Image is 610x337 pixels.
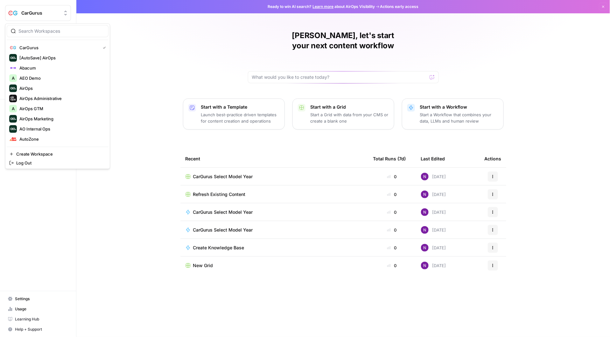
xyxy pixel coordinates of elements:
span: Create Knowledge Base [193,245,244,251]
div: 0 [373,262,411,269]
div: [DATE] [421,244,446,252]
p: Start with a Workflow [420,104,498,110]
button: Workspace: CarGurus [5,5,71,21]
a: Learn more [313,4,334,9]
img: kedmmdess6i2jj5txyq6cw0yj4oc [421,191,429,198]
div: [DATE] [421,191,446,198]
a: CarGurus Select Model Year [186,173,363,180]
button: Start with a WorkflowStart a Workflow that combines your data, LLMs and human review [402,98,504,130]
p: Start with a Grid [311,104,389,110]
a: Create Knowledge Base [186,245,363,251]
p: Start a Grid with data from your CMS or create a blank one [311,111,389,124]
span: AirOps [19,85,103,91]
span: CarGurus Select Model Year [193,173,253,180]
span: A [12,105,15,112]
img: kedmmdess6i2jj5txyq6cw0yj4oc [421,262,429,269]
a: CarGurus Select Model Year [186,227,363,233]
span: [AutoSave] AirOps [19,55,103,61]
div: Actions [485,150,501,167]
span: Help + Support [15,327,68,332]
span: Abacum [19,65,103,71]
button: Help + Support [5,324,71,334]
div: [DATE] [421,226,446,234]
span: CarGurus Select Model Year [193,209,253,215]
div: [DATE] [421,173,446,180]
span: CarGurus Select Model Year [193,227,253,233]
span: New Grid [193,262,213,269]
span: CarGurus [21,10,60,16]
img: kedmmdess6i2jj5txyq6cw0yj4oc [421,226,429,234]
div: 0 [373,245,411,251]
input: What would you like to create today? [252,74,427,80]
span: Log Out [16,160,103,166]
span: AirOps GTM [19,105,103,112]
span: Actions early access [380,4,419,10]
a: Learning Hub [5,314,71,324]
img: AutoZone Logo [9,135,17,143]
div: Workspace: CarGurus [5,24,110,169]
span: A [12,75,15,81]
div: [DATE] [421,262,446,269]
img: AirOps Administrative Logo [9,95,17,102]
span: Learning Hub [15,316,68,322]
img: AirOps Logo [9,84,17,92]
img: kedmmdess6i2jj5txyq6cw0yj4oc [421,208,429,216]
span: Refresh Existing Content [193,191,246,198]
p: Launch best-practice driven templates for content creation and operations [201,111,279,124]
div: 0 [373,209,411,215]
a: Create Workspace [7,150,109,158]
a: Refresh Existing Content [186,191,363,198]
p: Start with a Template [201,104,279,110]
span: Usage [15,306,68,312]
span: AirOps Marketing [19,116,103,122]
span: AEO Demo [19,75,103,81]
img: Abacum Logo [9,64,17,72]
div: 0 [373,227,411,233]
div: [DATE] [421,208,446,216]
span: CarGurus [19,44,98,51]
span: AO Internal Ops [19,126,103,132]
img: kedmmdess6i2jj5txyq6cw0yj4oc [421,173,429,180]
p: Start a Workflow that combines your data, LLMs and human review [420,111,498,124]
span: Settings [15,296,68,302]
img: CarGurus Logo [9,44,17,51]
span: AutoZone [19,136,103,142]
img: AO Internal Ops Logo [9,125,17,133]
img: kedmmdess6i2jj5txyq6cw0yj4oc [421,244,429,252]
a: CarGurus Select Model Year [186,209,363,215]
span: Create Workspace [16,151,103,157]
div: 0 [373,191,411,198]
a: Settings [5,294,71,304]
span: Ready to win AI search? about AirOps Visibility [268,4,375,10]
img: [AutoSave] AirOps Logo [9,54,17,62]
h1: [PERSON_NAME], let's start your next content workflow [248,30,439,51]
button: Start with a GridStart a Grid with data from your CMS or create a blank one [292,98,394,130]
div: Total Runs (7d) [373,150,406,167]
div: Recent [186,150,363,167]
button: Start with a TemplateLaunch best-practice driven templates for content creation and operations [183,98,285,130]
input: Search Workspaces [18,28,104,34]
img: CarGurus Logo [7,7,19,19]
img: AirOps Marketing Logo [9,115,17,123]
a: Usage [5,304,71,314]
a: New Grid [186,262,363,269]
a: Log Out [7,158,109,167]
div: 0 [373,173,411,180]
span: AirOps Administrative [19,95,103,102]
div: Last Edited [421,150,445,167]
